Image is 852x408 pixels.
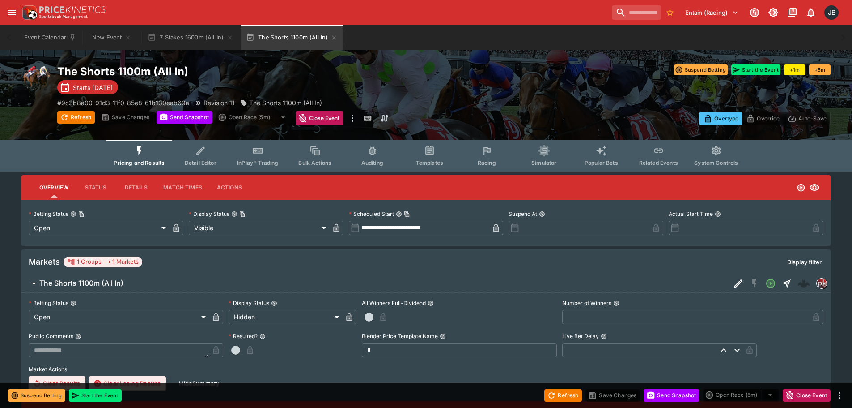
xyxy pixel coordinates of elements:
[229,299,269,307] p: Display Status
[116,177,156,198] button: Details
[834,390,845,401] button: more
[809,182,820,193] svg: Visible
[39,15,88,19] img: Sportsbook Management
[347,111,358,125] button: more
[21,64,50,93] img: horse_racing.png
[544,389,582,402] button: Refresh
[259,333,266,339] button: Resulted?
[76,177,116,198] button: Status
[29,210,68,218] p: Betting Status
[822,3,841,22] button: Josh Brown
[746,275,763,292] button: SGM Disabled
[699,112,831,125] div: Start From
[763,275,779,292] button: Open
[249,98,322,107] p: The Shorts 1100m (All In)
[185,159,216,166] span: Detail Editor
[21,275,730,292] button: The Shorts 1100m (All In)
[29,299,68,307] p: Betting Status
[816,278,827,289] div: pricekinetics
[231,211,237,217] button: Display StatusCopy To Clipboard
[440,333,446,339] button: Blender Price Template Name
[362,299,426,307] p: All Winners Full-Dividend
[19,25,81,50] button: Event Calendar
[271,300,277,306] button: Display Status
[114,159,165,166] span: Pricing and Results
[730,275,746,292] button: Edit Detail
[75,333,81,339] button: Public Comments
[509,210,537,218] p: Suspend At
[237,159,278,166] span: InPlay™ Trading
[585,159,618,166] span: Popular Bets
[29,332,73,340] p: Public Comments
[663,5,677,20] button: No Bookmarks
[809,64,831,75] button: +5m
[779,275,795,292] button: Straight
[714,114,738,123] p: Overtype
[644,389,699,402] button: Send Snapshot
[784,64,805,75] button: +1m
[29,221,169,235] div: Open
[298,159,331,166] span: Bulk Actions
[601,333,607,339] button: Live Bet Delay
[32,177,76,198] button: Overview
[612,5,661,20] input: search
[216,111,292,124] div: split button
[209,177,250,198] button: Actions
[613,300,619,306] button: Number of Winners
[765,4,781,21] button: Toggle light/dark mode
[669,210,713,218] p: Actual Start Time
[703,389,779,401] div: split button
[797,183,805,192] svg: Open
[8,389,65,402] button: Suspend Betting
[70,211,76,217] button: Betting StatusCopy To Clipboard
[817,279,827,288] img: pricekinetics
[562,299,611,307] p: Number of Winners
[203,98,235,107] p: Revision 11
[746,4,763,21] button: Connected to PK
[89,376,166,391] button: Clear Losing Results
[229,332,258,340] p: Resulted?
[4,4,20,21] button: open drawer
[241,25,343,50] button: The Shorts 1100m (All In)
[731,64,780,75] button: Start the Event
[824,5,839,20] div: Josh Brown
[73,83,113,92] p: Starts [DATE]
[296,111,343,125] button: Close Event
[229,310,342,324] div: Hidden
[428,300,434,306] button: All Winners Full-Dividend
[765,278,776,289] svg: Open
[680,5,744,20] button: Select Tenant
[757,114,780,123] p: Override
[20,4,38,21] img: PriceKinetics Logo
[784,112,831,125] button: Auto-Save
[29,310,209,324] div: Open
[83,25,140,50] button: New Event
[562,332,599,340] p: Live Bet Delay
[240,98,322,107] div: The Shorts 1100m (All In)
[157,111,212,124] button: Send Snapshot
[803,4,819,21] button: Notifications
[78,211,85,217] button: Copy To Clipboard
[639,159,678,166] span: Related Events
[29,257,60,267] h5: Markets
[57,98,189,107] p: Copy To Clipboard
[404,211,410,217] button: Copy To Clipboard
[57,111,95,124] button: Refresh
[699,112,742,125] button: Overtype
[361,159,383,166] span: Auditing
[715,211,721,217] button: Actual Start Time
[478,159,496,166] span: Racing
[29,363,823,376] label: Market Actions
[67,257,139,267] div: 1 Groups 1 Markets
[39,279,123,288] h6: The Shorts 1100m (All In)
[539,211,545,217] button: Suspend At
[57,64,444,78] h2: Copy To Clipboard
[174,376,225,391] button: HideSummary
[106,140,745,172] div: Event type filters
[742,112,784,125] button: Override
[416,159,443,166] span: Templates
[349,210,394,218] p: Scheduled Start
[798,114,827,123] p: Auto-Save
[694,159,738,166] span: System Controls
[782,255,827,269] button: Display filter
